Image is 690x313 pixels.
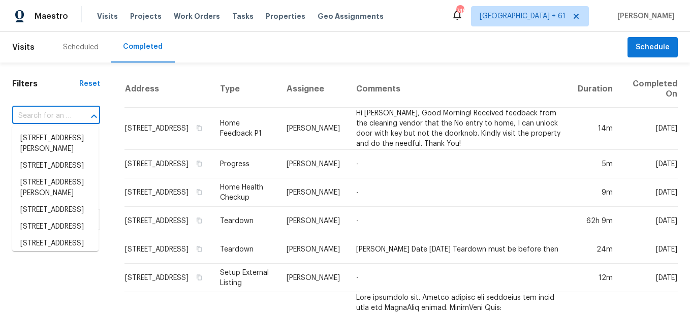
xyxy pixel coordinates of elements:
[195,123,204,133] button: Copy Address
[12,174,99,202] li: [STREET_ADDRESS][PERSON_NAME]
[278,71,348,108] th: Assignee
[348,71,570,108] th: Comments
[174,11,220,21] span: Work Orders
[621,235,678,264] td: [DATE]
[63,42,99,52] div: Scheduled
[195,244,204,254] button: Copy Address
[570,207,621,235] td: 62h 9m
[212,235,279,264] td: Teardown
[232,13,254,20] span: Tasks
[278,235,348,264] td: [PERSON_NAME]
[12,158,99,174] li: [STREET_ADDRESS]
[348,207,570,235] td: -
[348,235,570,264] td: [PERSON_NAME] Date [DATE] Teardown must be before then
[570,235,621,264] td: 24m
[480,11,566,21] span: [GEOGRAPHIC_DATA] + 61
[570,71,621,108] th: Duration
[348,108,570,150] td: Hi [PERSON_NAME], Good Morning! Received feedback from the cleaning vendor that the No entry to h...
[636,41,670,54] span: Schedule
[124,150,212,178] td: [STREET_ADDRESS]
[212,178,279,207] td: Home Health Checkup
[87,109,101,123] button: Close
[35,11,68,21] span: Maestro
[628,37,678,58] button: Schedule
[212,108,279,150] td: Home Feedback P1
[79,79,100,89] div: Reset
[570,178,621,207] td: 9m
[212,207,279,235] td: Teardown
[278,207,348,235] td: [PERSON_NAME]
[621,207,678,235] td: [DATE]
[124,71,212,108] th: Address
[12,130,99,158] li: [STREET_ADDRESS][PERSON_NAME]
[212,71,279,108] th: Type
[621,108,678,150] td: [DATE]
[570,150,621,178] td: 5m
[278,264,348,292] td: [PERSON_NAME]
[195,273,204,282] button: Copy Address
[124,264,212,292] td: [STREET_ADDRESS]
[124,108,212,150] td: [STREET_ADDRESS]
[212,264,279,292] td: Setup External Listing
[12,79,79,89] h1: Filters
[12,235,99,252] li: [STREET_ADDRESS]
[318,11,384,21] span: Geo Assignments
[195,187,204,197] button: Copy Address
[195,216,204,225] button: Copy Address
[570,264,621,292] td: 12m
[348,178,570,207] td: -
[123,42,163,52] div: Completed
[621,71,678,108] th: Completed On
[195,159,204,168] button: Copy Address
[613,11,675,21] span: [PERSON_NAME]
[621,264,678,292] td: [DATE]
[12,218,99,235] li: [STREET_ADDRESS]
[12,202,99,218] li: [STREET_ADDRESS]
[130,11,162,21] span: Projects
[124,235,212,264] td: [STREET_ADDRESS]
[348,264,570,292] td: -
[278,108,348,150] td: [PERSON_NAME]
[124,178,212,207] td: [STREET_ADDRESS]
[266,11,305,21] span: Properties
[212,150,279,178] td: Progress
[348,150,570,178] td: -
[97,11,118,21] span: Visits
[621,150,678,178] td: [DATE]
[124,207,212,235] td: [STREET_ADDRESS]
[456,6,463,16] div: 745
[12,36,35,58] span: Visits
[278,150,348,178] td: [PERSON_NAME]
[12,108,72,124] input: Search for an address...
[621,178,678,207] td: [DATE]
[570,108,621,150] td: 14m
[278,178,348,207] td: [PERSON_NAME]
